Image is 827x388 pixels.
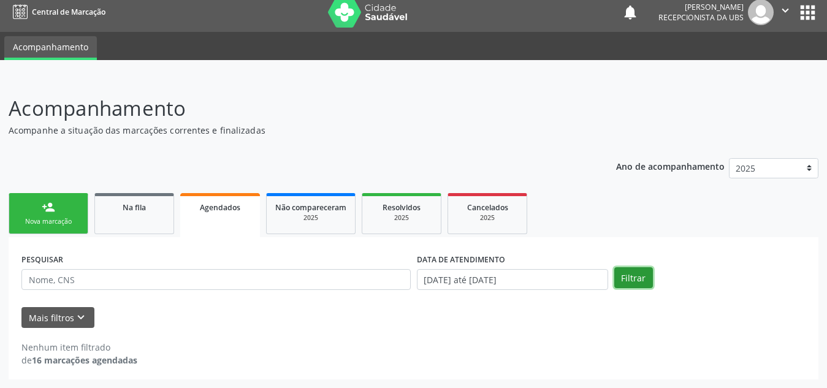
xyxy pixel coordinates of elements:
[371,213,432,223] div: 2025
[21,250,63,269] label: PESQUISAR
[9,93,576,124] p: Acompanhamento
[658,2,744,12] div: [PERSON_NAME]
[616,158,725,173] p: Ano de acompanhamento
[797,2,818,23] button: apps
[9,2,105,22] a: Central de Marcação
[21,307,94,329] button: Mais filtroskeyboard_arrow_down
[200,202,240,213] span: Agendados
[614,267,653,288] button: Filtrar
[21,269,411,290] input: Nome, CNS
[123,202,146,213] span: Na fila
[4,36,97,60] a: Acompanhamento
[74,311,88,324] i: keyboard_arrow_down
[622,4,639,21] button: notifications
[457,213,518,223] div: 2025
[779,4,792,17] i: 
[21,354,137,367] div: de
[18,217,79,226] div: Nova marcação
[417,269,608,290] input: Selecione um intervalo
[383,202,421,213] span: Resolvidos
[275,202,346,213] span: Não compareceram
[32,7,105,17] span: Central de Marcação
[42,200,55,214] div: person_add
[32,354,137,366] strong: 16 marcações agendadas
[658,12,744,23] span: Recepcionista da UBS
[21,341,137,354] div: Nenhum item filtrado
[417,250,505,269] label: DATA DE ATENDIMENTO
[275,213,346,223] div: 2025
[9,124,576,137] p: Acompanhe a situação das marcações correntes e finalizadas
[467,202,508,213] span: Cancelados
